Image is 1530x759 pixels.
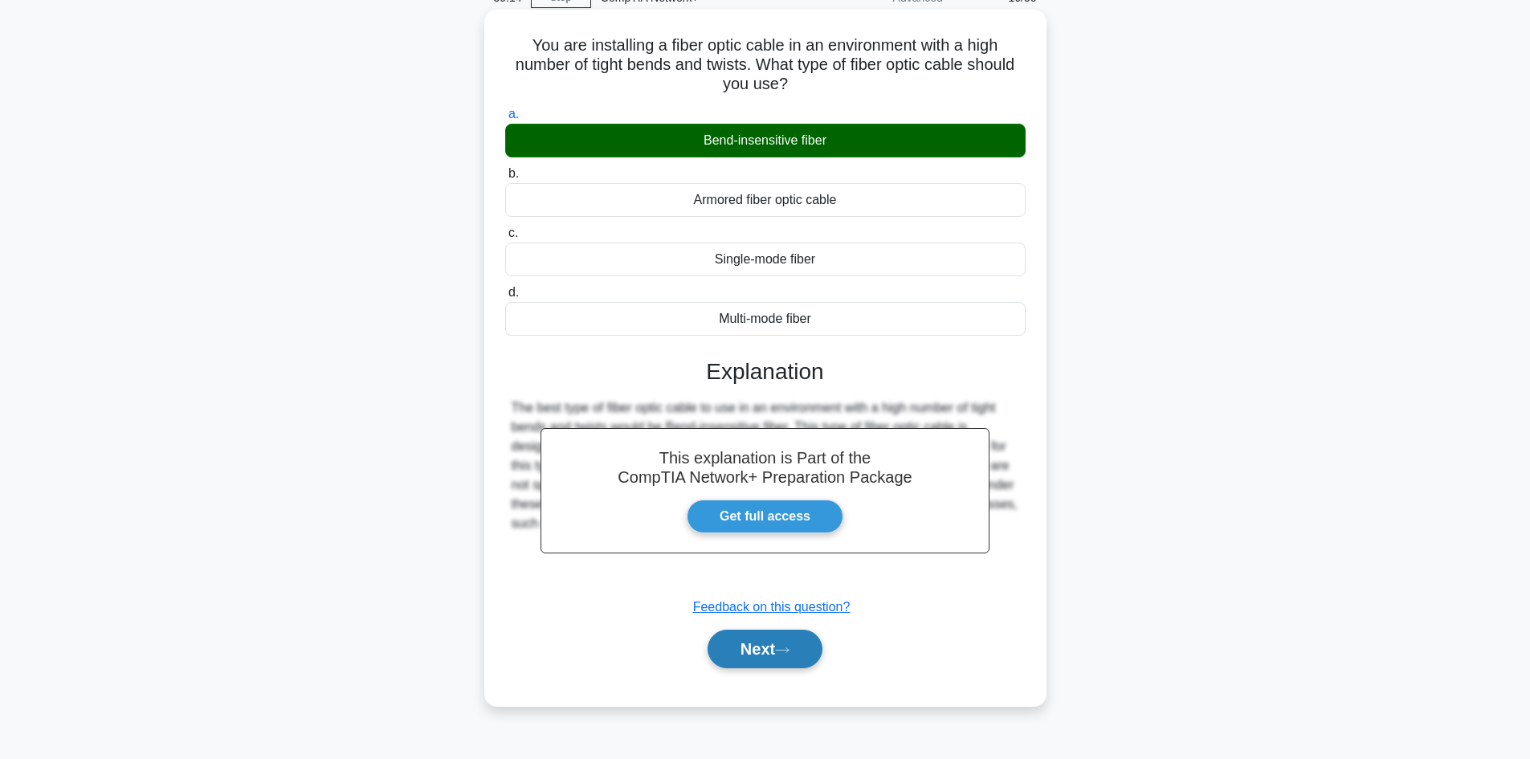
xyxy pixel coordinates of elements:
a: Get full access [687,500,843,533]
h3: Explanation [515,358,1016,386]
div: The best type of fiber optic cable to use in an environment with a high number of tight bends and... [512,398,1019,533]
a: Feedback on this question? [693,600,851,614]
span: d. [508,285,519,299]
span: b. [508,166,519,180]
h5: You are installing a fiber optic cable in an environment with a high number of tight bends and tw... [504,35,1027,95]
button: Next [708,630,822,668]
span: a. [508,107,519,120]
div: Armored fiber optic cable [505,183,1026,217]
div: Bend-insensitive fiber [505,124,1026,157]
span: c. [508,226,518,239]
div: Multi-mode fiber [505,302,1026,336]
div: Single-mode fiber [505,243,1026,276]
